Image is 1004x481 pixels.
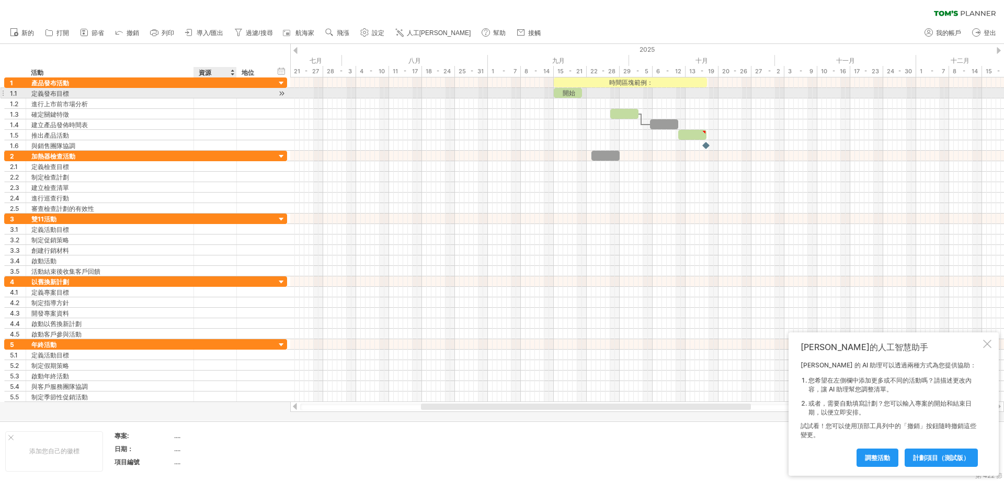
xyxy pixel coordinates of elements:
font: 啟動客戶參與活動 [31,330,82,338]
a: 節省 [77,26,107,40]
font: 專案: [115,432,129,440]
font: 2 [10,152,14,160]
font: 您希望在左側欄中添加更多或不同的活動嗎？請描述更改內容，讓 AI 助理幫您調整清單。 [808,376,972,393]
font: 飛漲 [337,29,349,37]
font: 或者，需要自動填寫計劃？您可以輸入專案的開始和結束日期，以便立即安排。 [808,399,972,416]
font: 1 - 7 [492,68,517,75]
font: 4.5 [10,330,19,338]
font: 22 - 28 [590,68,615,75]
a: 人工[PERSON_NAME] [393,26,474,40]
font: 審查檢查計劃的有效性 [31,205,94,212]
font: 加熱器檢查活動 [31,152,75,160]
font: 創建行銷材料 [31,247,69,254]
font: 3.4 [10,257,20,265]
font: 24 - 30 [887,68,912,75]
font: 4 [10,278,14,286]
font: 新的 [21,29,34,37]
a: 幫助 [479,26,509,40]
font: 試試看！您可以使用頂部工具列中的「撤銷」按鈕隨時撤銷這些變更。 [801,422,976,439]
font: 5.2 [10,362,19,370]
font: 九月 [552,57,565,64]
font: 8 - 14 [953,68,978,75]
font: 3.3 [10,247,20,254]
div: 2025年9月 [488,55,629,66]
font: 七月 [310,57,322,64]
font: 2.2 [10,173,19,181]
a: 航海家 [281,26,317,40]
font: 活動結束後收集客戶回饋 [31,267,100,275]
a: 打開 [42,26,72,40]
font: 25 - 31 [459,68,484,75]
font: 29 - 5 [623,68,648,75]
font: [PERSON_NAME]的人工智慧助手 [801,342,928,352]
font: 8 - 14 [524,68,550,75]
font: 建立產品發佈時間表 [31,121,88,129]
font: 1 [10,79,13,87]
font: 定義檢查目標 [31,163,69,171]
font: 制定促銷策略 [31,236,69,244]
font: 3.2 [10,236,19,244]
font: 計劃項目（測試版） [913,454,969,462]
font: 3.5 [10,267,19,275]
font: 3 - 9 [788,68,813,75]
font: 資源 [199,69,211,76]
font: 接觸 [528,29,541,37]
font: 活動 [31,69,43,76]
font: 1.1 [10,90,17,97]
a: 調整活動 [857,449,898,467]
font: 4.2 [10,299,19,307]
font: 15 - 21 [557,68,583,75]
font: 5.4 [10,383,19,390]
font: 確定關鍵特徵 [31,110,69,118]
font: 2.1 [10,163,18,171]
font: 航海家 [295,29,314,37]
font: 1.5 [10,131,18,139]
font: 13 - 19 [689,68,714,75]
font: 打開 [56,29,69,37]
font: 1.6 [10,142,19,150]
font: 4 - 10 [360,68,385,75]
font: 2.4 [10,194,19,202]
font: 10 - 16 [821,68,846,75]
a: 計劃項目（測試版） [905,449,978,467]
font: 節省 [92,29,104,37]
font: 定義活動目標 [31,351,69,359]
font: 我的帳戶 [936,29,961,37]
font: 5.3 [10,372,19,380]
font: 雙11活動 [31,215,56,223]
font: 進行巡查行動 [31,194,69,202]
font: 定義專案目標 [31,288,69,296]
font: 時間區塊範例： [609,79,653,86]
font: 5.5 [10,393,19,401]
font: 調整活動 [865,454,890,462]
font: 2.5 [10,205,19,212]
font: 4.1 [10,288,18,296]
font: .... [174,432,180,440]
font: 制定檢查計劃 [31,173,69,181]
a: 登出 [969,26,999,40]
font: 28 - 3 [327,68,352,75]
div: 2025年10月 [629,55,775,66]
font: 5 [10,341,14,349]
font: 幫助 [493,29,506,37]
a: 撤銷 [112,26,142,40]
div: 2025年8月 [342,55,488,66]
font: 產品發布活動 [31,79,69,87]
font: 定義活動目標 [31,226,69,233]
a: 列印 [147,26,177,40]
font: 十一月 [836,57,855,64]
div: 滾動到活動 [277,88,287,99]
font: 年終活動 [31,341,56,349]
font: 地位 [242,69,254,76]
font: 添加您自己的徽標 [29,447,79,455]
font: 1.3 [10,110,19,118]
font: 開始 [563,89,575,97]
font: 建立檢查清單 [31,184,69,192]
font: 11 - 17 [393,68,418,75]
a: 我的帳戶 [922,26,964,40]
a: 設定 [358,26,387,40]
font: .... [174,458,180,466]
font: 4.3 [10,309,20,317]
a: 新的 [7,26,37,40]
font: 啟動以舊換新計劃 [31,320,82,328]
